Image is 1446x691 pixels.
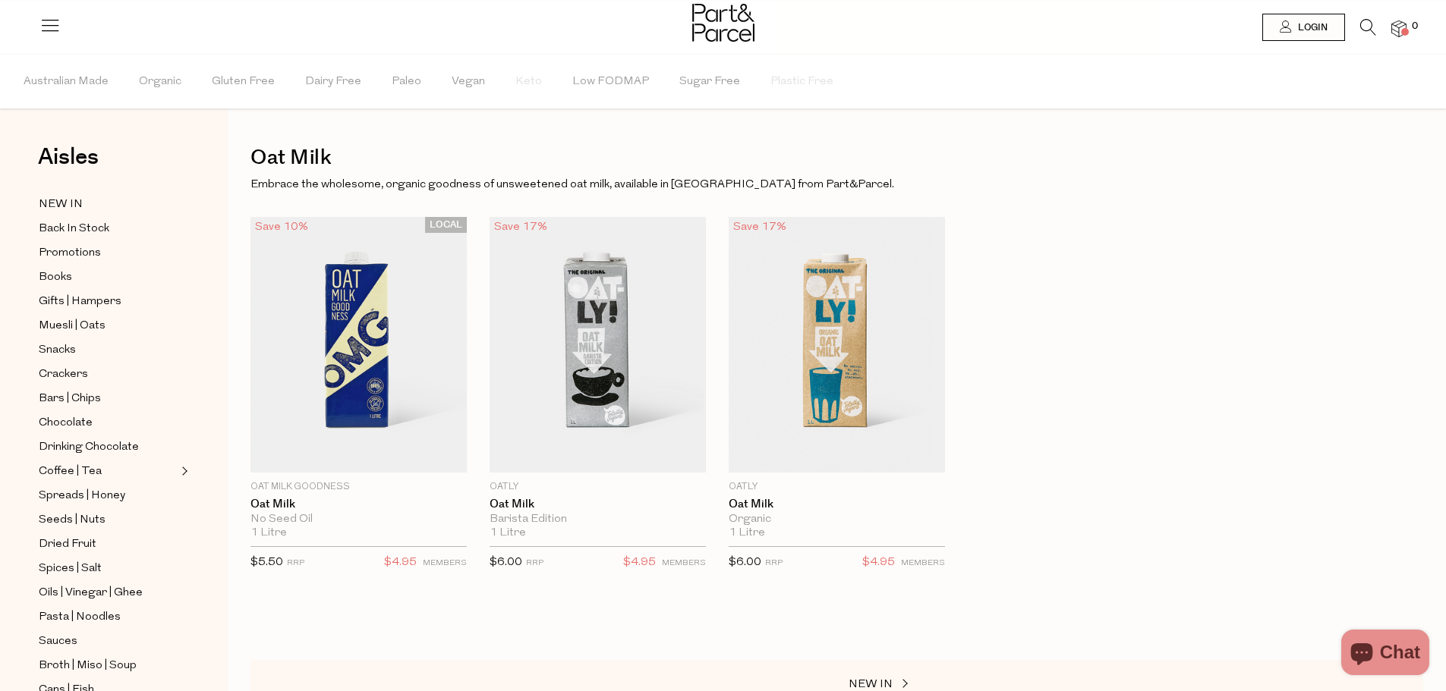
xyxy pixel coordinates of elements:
[729,498,945,511] a: Oat Milk
[39,220,109,238] span: Back In Stock
[178,462,188,480] button: Expand/Collapse Coffee | Tea
[39,657,137,675] span: Broth | Miso | Soup
[765,559,783,567] small: RRP
[38,140,99,174] span: Aisles
[729,513,945,526] div: Organic
[287,559,304,567] small: RRP
[572,55,649,108] span: Low FODMAP
[39,341,76,360] span: Snacks
[849,679,893,690] span: NEW IN
[39,341,177,360] a: Snacks
[250,557,283,568] span: $5.50
[250,217,313,237] div: Save 10%
[423,559,467,567] small: MEMBERS
[39,413,177,432] a: Chocolate
[770,55,833,108] span: Plastic Free
[39,438,177,457] a: Drinking Chocolate
[250,179,894,190] span: Embrace the wholesome, organic goodness of unsweetened oat milk, available in [GEOGRAPHIC_DATA] f...
[490,513,706,526] div: Barista Edition
[862,553,895,573] span: $4.95
[39,219,177,238] a: Back In Stock
[39,293,121,311] span: Gifts | Hampers
[39,536,96,554] span: Dried Fruit
[212,55,275,108] span: Gluten Free
[139,55,181,108] span: Organic
[384,553,417,573] span: $4.95
[39,560,102,578] span: Spices | Salt
[39,316,177,335] a: Muesli | Oats
[39,656,177,675] a: Broth | Miso | Soup
[515,55,542,108] span: Keto
[729,526,765,540] span: 1 Litre
[425,217,467,233] span: LOCAL
[39,463,102,481] span: Coffee | Tea
[490,498,706,511] a: Oat Milk
[1262,14,1345,41] a: Login
[490,526,526,540] span: 1 Litre
[39,366,88,384] span: Crackers
[24,55,109,108] span: Australian Made
[39,535,177,554] a: Dried Fruit
[39,292,177,311] a: Gifts | Hampers
[250,217,467,472] img: Oat Milk
[38,146,99,184] a: Aisles
[1337,630,1434,679] inbox-online-store-chat: Shopify online store chat
[729,557,761,568] span: $6.00
[729,217,945,472] img: Oat Milk
[250,480,467,494] p: Oat Milk Goodness
[662,559,706,567] small: MEMBERS
[39,584,143,602] span: Oils | Vinegar | Ghee
[39,438,139,457] span: Drinking Chocolate
[39,243,177,262] a: Promotions
[39,511,106,529] span: Seeds | Nuts
[490,557,522,568] span: $6.00
[452,55,485,108] span: Vegan
[39,632,177,651] a: Sauces
[1391,20,1407,36] a: 0
[39,510,177,529] a: Seeds | Nuts
[305,55,361,108] span: Dairy Free
[692,4,755,42] img: Part&Parcel
[39,389,177,408] a: Bars | Chips
[250,513,467,526] div: No Seed Oil
[729,217,791,237] div: Save 17%
[39,608,121,627] span: Pasta | Noodles
[392,55,421,108] span: Paleo
[39,583,177,602] a: Oils | Vinegar | Ghee
[250,498,467,511] a: Oat Milk
[39,195,177,214] a: NEW IN
[39,486,177,505] a: Spreads | Honey
[39,633,77,651] span: Sauces
[250,526,287,540] span: 1 Litre
[39,317,106,335] span: Muesli | Oats
[901,559,945,567] small: MEMBERS
[39,196,83,214] span: NEW IN
[39,269,72,287] span: Books
[39,365,177,384] a: Crackers
[526,559,543,567] small: RRP
[39,244,101,262] span: Promotions
[39,462,177,481] a: Coffee | Tea
[39,268,177,287] a: Books
[1408,20,1422,33] span: 0
[729,480,945,494] p: Oatly
[679,55,740,108] span: Sugar Free
[39,559,177,578] a: Spices | Salt
[39,390,101,408] span: Bars | Chips
[1294,21,1328,34] span: Login
[250,140,1423,175] h1: Oat Milk
[490,480,706,494] p: Oatly
[39,487,125,505] span: Spreads | Honey
[39,608,177,627] a: Pasta | Noodles
[623,553,656,573] span: $4.95
[490,217,706,472] img: Oat Milk
[490,217,552,237] div: Save 17%
[39,414,93,432] span: Chocolate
